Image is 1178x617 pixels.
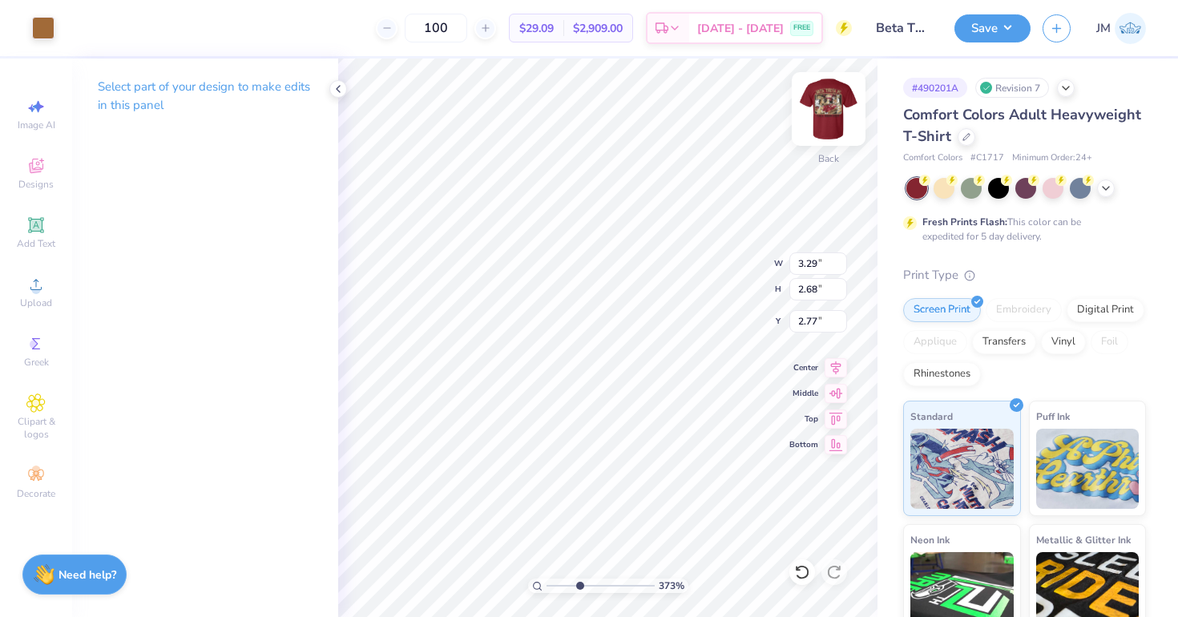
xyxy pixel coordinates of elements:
[58,567,116,583] strong: Need help?
[8,415,64,441] span: Clipart & logos
[1091,330,1128,354] div: Foil
[922,215,1120,244] div: This color can be expedited for 5 day delivery.
[17,487,55,500] span: Decorate
[986,298,1062,322] div: Embroidery
[18,178,54,191] span: Designs
[903,151,962,165] span: Comfort Colors
[903,330,967,354] div: Applique
[20,296,52,309] span: Upload
[1096,19,1111,38] span: JM
[98,78,313,115] p: Select part of your design to make edits in this panel
[24,356,49,369] span: Greek
[697,20,784,37] span: [DATE] - [DATE]
[789,388,818,399] span: Middle
[910,531,950,548] span: Neon Ink
[903,362,981,386] div: Rhinestones
[864,12,942,44] input: Untitled Design
[405,14,467,42] input: – –
[910,429,1014,509] img: Standard
[793,22,810,34] span: FREE
[954,14,1031,42] button: Save
[903,78,967,98] div: # 490201A
[922,216,1007,228] strong: Fresh Prints Flash:
[1036,408,1070,425] span: Puff Ink
[1067,298,1144,322] div: Digital Print
[1115,13,1146,44] img: Jordyn Miller
[17,237,55,250] span: Add Text
[1036,531,1131,548] span: Metallic & Glitter Ink
[818,151,839,166] div: Back
[789,362,818,373] span: Center
[910,408,953,425] span: Standard
[797,77,861,141] img: Back
[1041,330,1086,354] div: Vinyl
[1012,151,1092,165] span: Minimum Order: 24 +
[789,413,818,425] span: Top
[903,298,981,322] div: Screen Print
[972,330,1036,354] div: Transfers
[903,266,1146,284] div: Print Type
[975,78,1049,98] div: Revision 7
[573,20,623,37] span: $2,909.00
[903,105,1141,146] span: Comfort Colors Adult Heavyweight T-Shirt
[18,119,55,131] span: Image AI
[789,439,818,450] span: Bottom
[1096,13,1146,44] a: JM
[970,151,1004,165] span: # C1717
[519,20,554,37] span: $29.09
[1036,429,1140,509] img: Puff Ink
[659,579,684,593] span: 373 %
